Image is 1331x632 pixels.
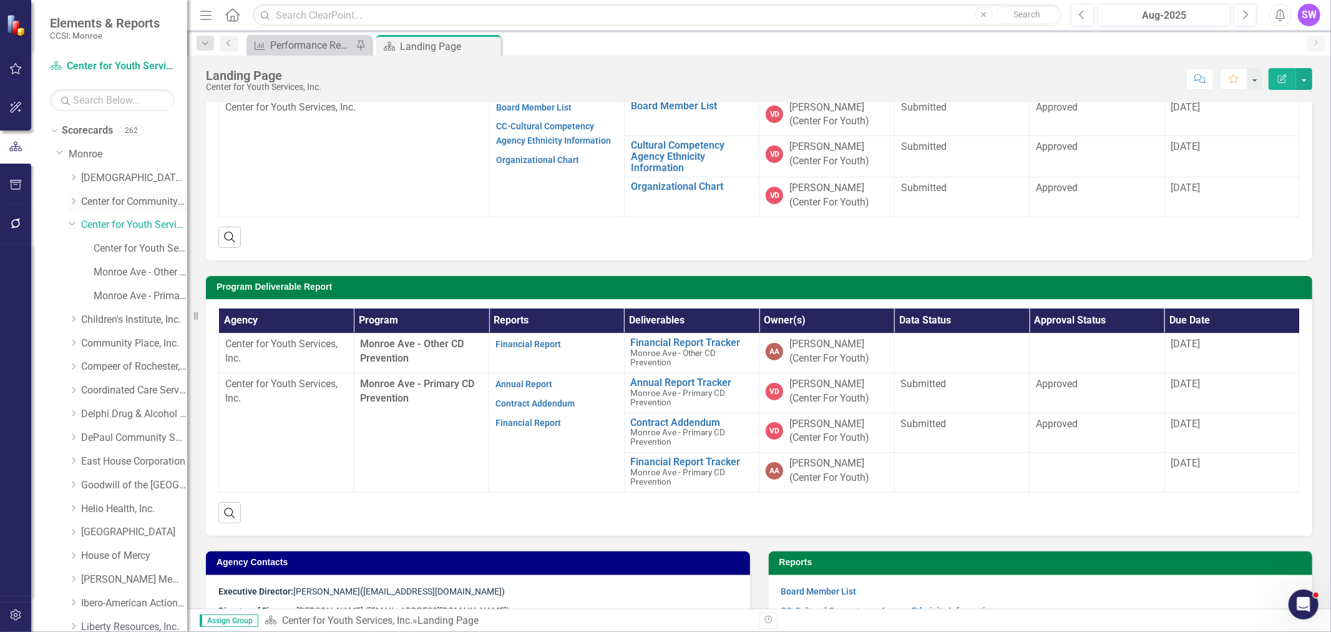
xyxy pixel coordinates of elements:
a: Contract Addendum [631,417,753,428]
h3: Program Deliverable Report [217,282,1306,292]
a: Financial Report Tracker [631,337,753,348]
input: Search ClearPoint... [253,4,1061,26]
a: Ibero-American Action League, Inc. [81,596,187,611]
td: Double-Click to Edit [1164,333,1300,373]
a: East House Corporation [81,455,187,469]
td: Double-Click to Edit [1030,333,1165,373]
div: Landing Page [206,69,321,82]
td: Double-Click to Edit [1164,177,1299,217]
a: Annual Report Tracker [631,377,753,388]
td: Double-Click to Edit Right Click for Context Menu [624,333,759,373]
span: Elements & Reports [50,16,160,31]
td: Double-Click to Edit [1164,373,1300,413]
span: Monroe Ave - Primary CD Prevention [631,427,726,447]
a: Monroe Ave - Other CD Prevention [94,265,187,280]
td: Double-Click to Edit [894,453,1030,493]
td: Double-Click to Edit [894,413,1030,453]
a: [GEOGRAPHIC_DATA] [81,525,187,540]
div: » [265,614,750,628]
td: Double-Click to Edit [894,136,1029,177]
td: Double-Click to Edit Right Click for Context Menu [624,413,759,453]
a: Compeer of Rochester, Inc. [81,360,187,374]
a: Financial Report [495,339,561,349]
td: Double-Click to Edit [489,373,625,492]
span: [DATE] [1171,457,1201,469]
td: Double-Click to Edit [1164,136,1299,177]
td: Double-Click to Edit [894,333,1030,373]
p: Center for Youth Services, Inc. [225,101,483,115]
img: ClearPoint Strategy [6,14,28,36]
td: Double-Click to Edit [759,96,894,136]
iframe: Intercom live chat [1289,590,1319,620]
a: DePaul Community Services, lnc. [81,431,187,445]
span: Approved [1036,378,1078,390]
div: VD [766,187,783,204]
h3: Agency Contacts [217,558,744,567]
span: [EMAIL_ADDRESS][DOMAIN_NAME]) [363,586,505,596]
a: Board Member List [496,102,572,112]
td: Double-Click to Edit [489,96,624,217]
span: [DATE] [1171,182,1201,194]
span: Approved [1036,418,1078,430]
a: Center for Youth Services, Inc. (MCOMH Internal) [94,242,187,256]
span: [DATE] [1171,338,1201,350]
td: Double-Click to Edit [1030,373,1165,413]
div: [PERSON_NAME] (Center For Youth) [789,337,888,366]
td: Double-Click to Edit Right Click for Context Menu [625,177,759,217]
span: Monroe Ave - Other CD Prevention [361,338,464,364]
td: Double-Click to Edit [894,177,1029,217]
span: Submitted [901,101,947,113]
span: Submitted [901,378,947,390]
div: VD [766,106,783,123]
span: [PERSON_NAME] [218,586,360,596]
button: Search [996,6,1058,24]
div: [PERSON_NAME] (Center For Youth) [789,417,888,446]
a: Coordinated Care Services Inc. [81,383,187,398]
td: Double-Click to Edit Right Click for Context Menu [625,136,759,177]
div: [PERSON_NAME] (Center For Youth) [789,457,888,485]
a: Community Place, Inc. [81,337,187,351]
td: Double-Click to Edit Right Click for Context Menu [625,96,759,136]
td: Double-Click to Edit [1030,96,1164,136]
span: Approved [1036,141,1078,152]
span: [DATE] [1171,418,1201,430]
a: Goodwill of the [GEOGRAPHIC_DATA] [81,478,187,493]
div: AA [766,343,783,360]
span: Monroe Ave - Primary CD Prevention [631,467,726,486]
a: Delphi Drug & Alcohol Council [81,407,187,422]
a: Center for Youth Services, Inc. [50,59,175,74]
td: Double-Click to Edit [759,453,895,493]
span: Monroe Ave - Primary CD Prevention [361,378,475,404]
div: Performance Report [270,37,353,53]
a: Center for Youth Services, Inc. [81,218,187,232]
div: Aug-2025 [1102,8,1226,23]
td: Double-Click to Edit [759,373,895,413]
strong: Executive Director: [218,586,293,596]
a: Children's Institute, Inc. [81,313,187,327]
strong: Director of Finance: [218,606,296,616]
div: [PERSON_NAME] (Center For Youth) [789,377,888,406]
div: [PERSON_NAME] (Center For Youth) [789,140,887,169]
input: Search Below... [50,89,175,111]
a: Annual Report [495,379,552,389]
span: Monroe Ave - Primary CD Prevention [631,388,726,407]
span: [DATE] [1171,378,1201,390]
td: Double-Click to Edit Right Click for Context Menu [624,453,759,493]
a: Board Member List [781,586,857,596]
button: SW [1298,4,1320,26]
span: Search [1013,9,1040,19]
div: [PERSON_NAME] (Center For Youth) [789,101,887,129]
p: Center for Youth Services, Inc. [225,337,348,366]
td: Double-Click to Edit [489,333,625,373]
a: House of Mercy [81,549,187,563]
a: Organizational Chart [631,181,753,192]
td: Double-Click to Edit [1164,453,1300,493]
td: Double-Click to Edit [219,333,354,373]
a: Monroe Ave - Primary CD Prevention [94,289,187,304]
div: Landing Page [400,39,498,54]
span: [DATE] [1171,141,1201,152]
td: Double-Click to Edit [1030,136,1164,177]
div: VD [766,146,783,163]
p: ( [218,585,738,601]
